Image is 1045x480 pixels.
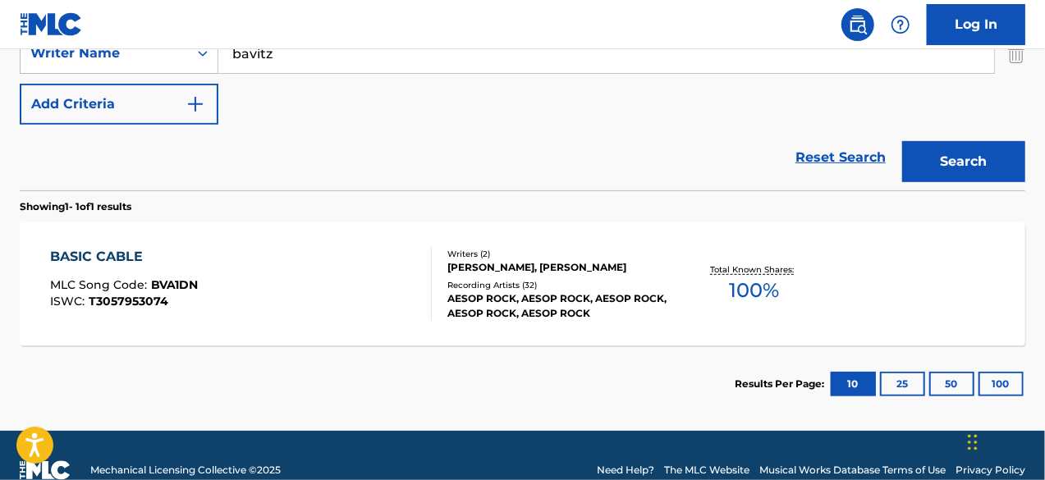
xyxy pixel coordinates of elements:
[447,260,671,275] div: [PERSON_NAME], [PERSON_NAME]
[787,139,894,176] a: Reset Search
[447,279,671,291] div: Recording Artists ( 32 )
[30,43,178,63] div: Writer Name
[50,247,198,267] div: BASIC CABLE
[151,277,198,292] span: BVA1DN
[759,463,946,478] a: Musical Works Database Terms of Use
[20,460,71,480] img: logo
[841,8,874,41] a: Public Search
[447,248,671,260] div: Writers ( 2 )
[664,463,749,478] a: The MLC Website
[20,199,131,214] p: Showing 1 - 1 of 1 results
[20,84,218,125] button: Add Criteria
[880,372,925,396] button: 25
[50,277,151,292] span: MLC Song Code :
[711,263,799,276] p: Total Known Shares:
[735,377,828,391] p: Results Per Page:
[447,291,671,321] div: AESOP ROCK, AESOP ROCK, AESOP ROCK, AESOP ROCK, AESOP ROCK
[597,463,654,478] a: Need Help?
[730,276,780,305] span: 100 %
[90,463,281,478] span: Mechanical Licensing Collective © 2025
[891,15,910,34] img: help
[979,372,1024,396] button: 100
[956,463,1025,478] a: Privacy Policy
[1007,33,1025,74] img: Delete Criterion
[848,15,868,34] img: search
[927,4,1025,45] a: Log In
[968,418,978,467] div: Drag
[20,12,83,36] img: MLC Logo
[186,94,205,114] img: 9d2ae6d4665cec9f34b9.svg
[884,8,917,41] div: Help
[50,294,89,309] span: ISWC :
[902,141,1025,182] button: Search
[20,222,1025,345] a: BASIC CABLEMLC Song Code:BVA1DNISWC:T3057953074Writers (2)[PERSON_NAME], [PERSON_NAME]Recording A...
[831,372,876,396] button: 10
[929,372,974,396] button: 50
[89,294,168,309] span: T3057953074
[963,401,1045,480] iframe: Chat Widget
